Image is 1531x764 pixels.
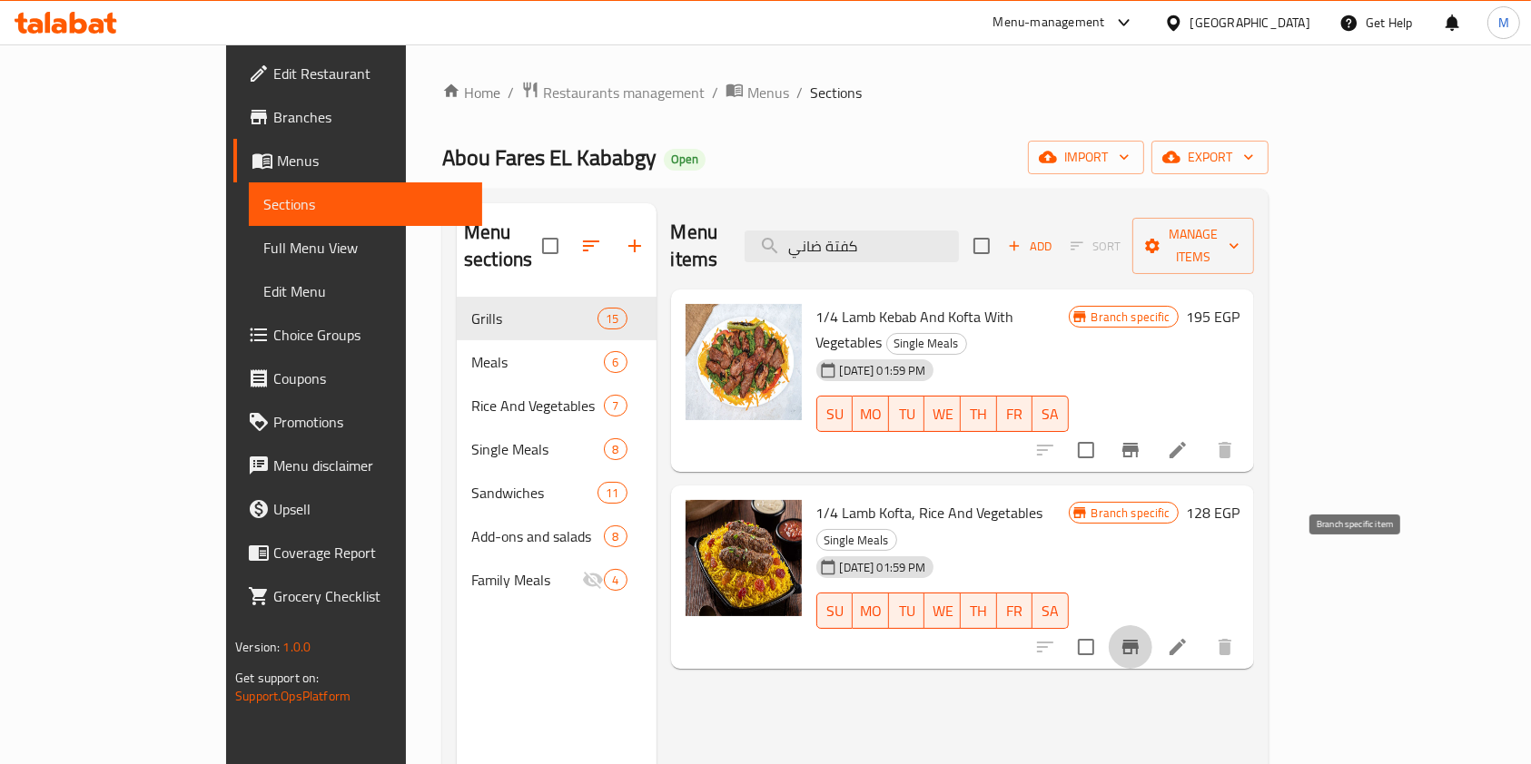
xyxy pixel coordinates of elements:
img: 1/4 Lamb Kofta, Rice And Vegetables [686,500,802,616]
a: Branches [233,95,482,139]
div: Single Meals [471,438,604,460]
a: Edit Restaurant [233,52,482,95]
span: SA [1040,598,1062,624]
span: MO [860,598,882,624]
span: 15 [598,310,626,328]
span: Coverage Report [273,542,468,563]
span: FR [1004,598,1026,624]
a: Menu disclaimer [233,444,482,487]
a: Sections [249,182,482,226]
div: Meals [471,351,604,373]
span: Select section first [1059,232,1132,260]
button: TU [889,396,925,432]
span: Select to update [1067,628,1105,666]
h2: Menu items [671,219,723,273]
span: SU [825,401,845,427]
div: Family Meals4 [457,558,656,602]
a: Promotions [233,400,482,444]
span: Abou Fares EL Kababgy [442,137,657,178]
span: Upsell [273,498,468,520]
span: TH [968,598,990,624]
span: Get support on: [235,666,319,690]
span: Family Meals [471,569,582,591]
a: Menus [233,139,482,182]
div: items [604,438,627,460]
a: Restaurants management [521,81,705,104]
h6: 128 EGP [1186,500,1240,525]
a: Grocery Checklist [233,574,482,618]
span: Choice Groups [273,324,468,346]
button: TH [961,593,997,629]
div: Add-ons and salads8 [457,514,656,558]
span: 6 [605,354,626,371]
button: WE [924,593,961,629]
span: 11 [598,485,626,502]
div: items [604,351,627,373]
span: 7 [605,397,626,415]
span: Version: [235,635,280,659]
button: export [1151,141,1269,174]
span: Branch specific [1084,309,1178,326]
span: Open [664,152,706,167]
div: Sandwiches11 [457,471,656,514]
div: items [604,395,627,416]
li: / [796,82,803,103]
span: Sort sections [569,224,613,268]
h2: Menu sections [464,219,541,273]
span: Single Meals [817,530,896,551]
div: items [604,569,627,591]
span: TU [896,598,918,624]
span: [DATE] 01:59 PM [833,559,933,576]
span: [DATE] 01:59 PM [833,362,933,379]
span: 8 [605,441,626,458]
div: Single Meals8 [457,427,656,471]
span: Add item [1001,232,1059,260]
span: TU [896,401,918,427]
button: Manage items [1132,218,1254,274]
span: 1/4 Lamb Kofta, Rice And Vegetables [816,499,1043,526]
a: Edit menu item [1167,439,1189,461]
span: Manage items [1147,223,1240,269]
button: WE [924,396,961,432]
input: search [745,230,959,262]
div: items [604,525,627,547]
div: Menu-management [993,12,1105,34]
span: TH [968,401,990,427]
div: Rice And Vegetables7 [457,384,656,427]
button: delete [1203,625,1247,669]
span: Select to update [1067,431,1105,469]
div: [GEOGRAPHIC_DATA] [1190,13,1310,33]
span: Coupons [273,367,468,389]
span: M [1498,13,1509,33]
li: / [712,82,718,103]
span: Edit Menu [263,280,468,302]
button: delete [1203,428,1247,472]
span: export [1166,146,1254,169]
span: Add-ons and salads [471,525,604,547]
span: import [1042,146,1130,169]
li: / [508,82,514,103]
span: Edit Restaurant [273,63,468,84]
nav: Menu sections [457,289,656,609]
button: FR [997,396,1033,432]
span: Menu disclaimer [273,455,468,476]
button: Branch-specific-item [1109,625,1152,669]
div: items [598,482,627,504]
div: Open [664,149,706,171]
span: Menus [277,150,468,171]
span: Rice And Vegetables [471,395,604,416]
span: Grills [471,308,598,329]
span: WE [932,401,953,427]
span: 8 [605,528,626,545]
span: Select section [963,227,1001,265]
span: Sandwiches [471,482,598,504]
span: Sections [263,193,468,215]
a: Edit menu item [1167,636,1189,658]
div: items [598,308,627,329]
span: Full Menu View [263,237,468,259]
span: Branch specific [1084,504,1178,522]
a: Support.OpsPlatform [235,684,351,708]
a: Coverage Report [233,531,482,574]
